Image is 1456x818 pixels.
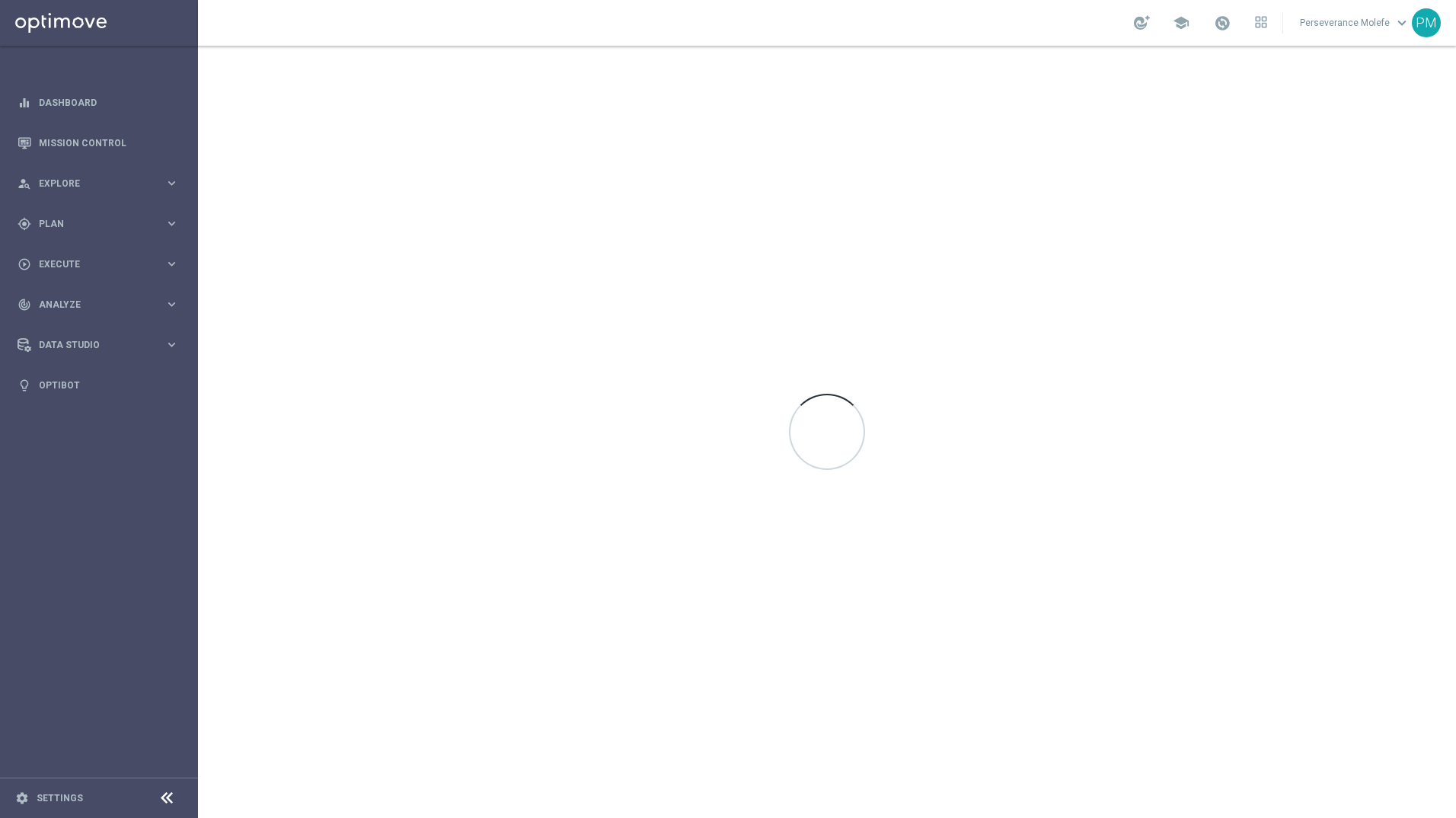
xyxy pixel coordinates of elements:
[164,216,179,231] i: keyboard_arrow_right
[1298,11,1412,34] a: Perseverance Molefekeyboard_arrow_down
[39,179,164,188] span: Explore
[39,365,179,405] a: Optibot
[18,379,31,392] i: lightbulb
[15,791,29,805] i: settings
[18,217,164,231] div: Plan
[18,257,31,271] i: play_circle_outline
[164,297,179,312] i: keyboard_arrow_right
[18,365,179,405] div: Optibot
[18,177,31,190] i: person_search
[17,339,180,351] button: Data Studio keyboard_arrow_right
[18,217,31,231] i: gps_fixed
[39,123,179,163] a: Mission Control
[39,260,164,269] span: Execute
[18,257,164,271] div: Execute
[18,298,31,312] i: track_changes
[39,219,164,228] span: Plan
[39,82,179,123] a: Dashboard
[17,218,180,230] button: gps_fixed Plan keyboard_arrow_right
[164,257,179,271] i: keyboard_arrow_right
[17,299,180,311] button: track_changes Analyze keyboard_arrow_right
[17,97,180,109] button: equalizer Dashboard
[39,300,164,309] span: Analyze
[37,794,83,803] a: Settings
[1412,8,1441,37] div: PM
[17,379,180,391] button: lightbulb Optibot
[18,82,179,123] div: Dashboard
[164,337,179,352] i: keyboard_arrow_right
[1394,14,1410,31] span: keyboard_arrow_down
[17,258,180,270] button: play_circle_outline Execute keyboard_arrow_right
[17,177,180,190] button: person_search Explore keyboard_arrow_right
[17,137,180,149] button: Mission Control
[39,340,164,350] span: Data Studio
[18,338,164,352] div: Data Studio
[164,176,179,190] i: keyboard_arrow_right
[18,123,179,163] div: Mission Control
[18,298,164,312] div: Analyze
[18,177,164,190] div: Explore
[18,96,31,110] i: equalizer
[1173,14,1189,31] span: school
